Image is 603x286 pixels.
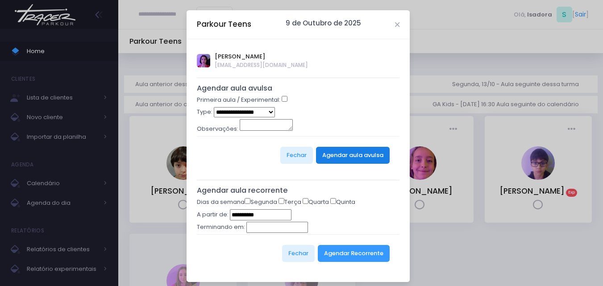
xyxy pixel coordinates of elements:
button: Agendar Recorrente [318,245,390,262]
form: Dias da semana [197,198,400,272]
input: Terça [279,198,284,204]
span: [PERSON_NAME] [215,52,308,61]
label: A partir de: [197,210,229,219]
input: Quinta [330,198,336,204]
label: Terça [279,198,301,207]
label: Terminando em: [197,223,245,232]
button: Fechar [282,245,315,262]
label: Segunda [245,198,277,207]
label: Quinta [330,198,355,207]
h5: Agendar aula recorrente [197,186,400,195]
span: [EMAIL_ADDRESS][DOMAIN_NAME] [215,61,308,69]
label: Type: [197,108,212,116]
button: Agendar aula avulsa [316,147,390,164]
label: Quarta [303,198,329,207]
label: Observações: [197,124,238,133]
h5: Agendar aula avulsa [197,84,400,93]
h6: 9 de Outubro de 2025 [286,19,361,27]
input: Segunda [245,198,250,204]
button: Fechar [280,147,313,164]
input: Quarta [303,198,308,204]
label: Primeira aula / Experimental: [197,95,280,104]
h5: Parkour Teens [197,19,251,30]
button: Close [395,22,399,27]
